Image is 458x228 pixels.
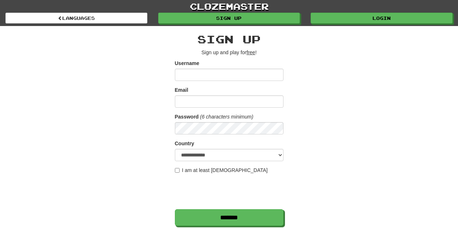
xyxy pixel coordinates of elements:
label: Username [175,60,199,67]
label: Password [175,113,199,120]
p: Sign up and play for ! [175,49,283,56]
label: Country [175,140,194,147]
em: (6 characters minimum) [200,114,253,120]
u: free [247,50,255,55]
label: I am at least [DEMOGRAPHIC_DATA] [175,167,268,174]
iframe: reCAPTCHA [175,177,285,206]
a: Login [311,13,453,23]
label: Email [175,86,188,94]
input: I am at least [DEMOGRAPHIC_DATA] [175,168,180,173]
a: Languages [5,13,147,23]
h2: Sign up [175,33,283,45]
a: Sign up [158,13,300,23]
